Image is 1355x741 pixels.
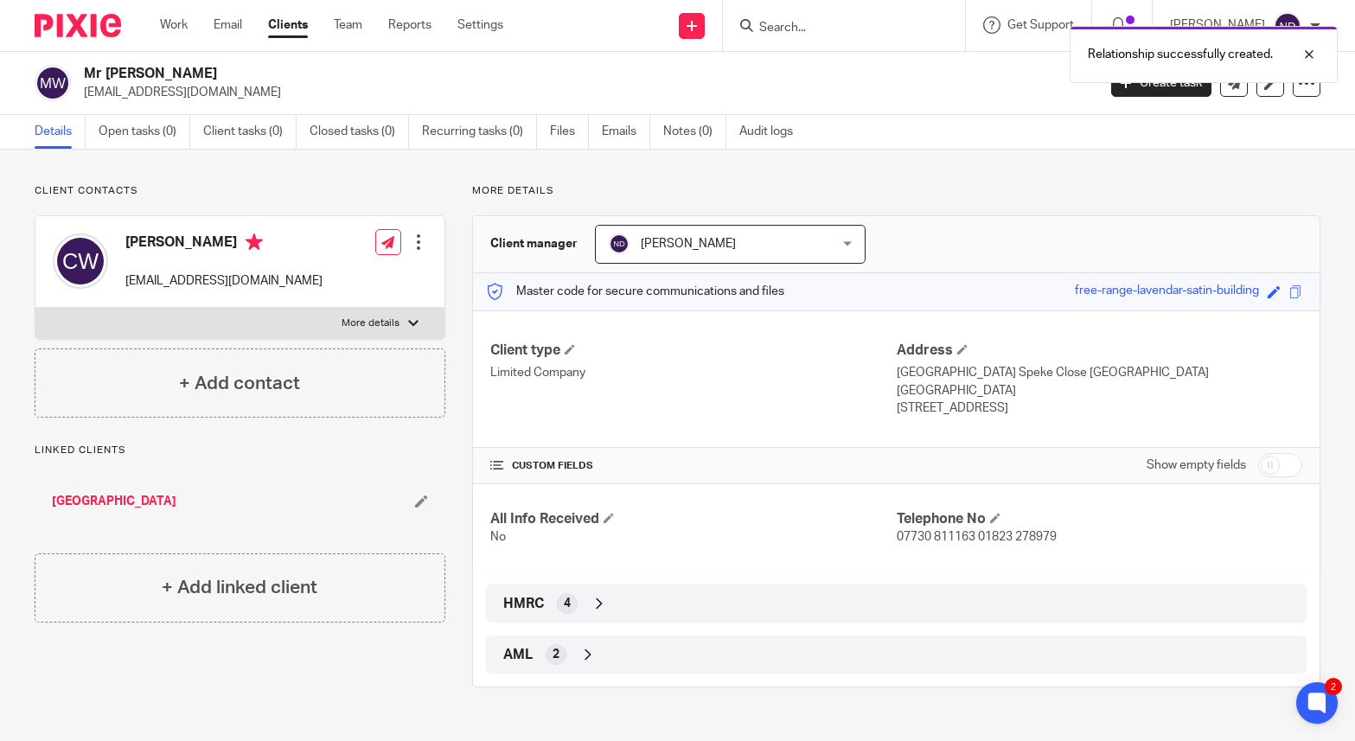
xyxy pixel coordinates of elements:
a: Audit logs [739,115,806,149]
span: HMRC [503,595,544,613]
a: Files [550,115,589,149]
span: No [490,531,506,543]
h4: CUSTOM FIELDS [490,459,896,473]
span: 07730 811163 01823 278979 [897,531,1057,543]
a: Team [334,16,362,34]
img: svg%3E [609,233,630,254]
a: Work [160,16,188,34]
div: 2 [1325,678,1342,695]
p: Linked clients [35,444,445,457]
p: Relationship successfully created. [1088,46,1273,63]
a: Client tasks (0) [203,115,297,149]
a: Settings [457,16,503,34]
a: Open tasks (0) [99,115,190,149]
h4: Client type [490,342,896,360]
a: Recurring tasks (0) [422,115,537,149]
p: More details [342,316,399,330]
a: Closed tasks (0) [310,115,409,149]
a: Notes (0) [663,115,726,149]
p: [EMAIL_ADDRESS][DOMAIN_NAME] [84,84,1085,101]
img: Pixie [35,14,121,37]
p: [STREET_ADDRESS] [897,399,1302,417]
a: Create task [1111,69,1211,97]
a: Emails [602,115,650,149]
p: More details [472,184,1320,198]
a: Clients [268,16,308,34]
a: Details [35,115,86,149]
p: Client contacts [35,184,445,198]
h4: + Add contact [179,370,300,397]
p: Master code for secure communications and files [486,283,784,300]
h4: [PERSON_NAME] [125,233,323,255]
span: 4 [564,595,571,612]
img: svg%3E [53,233,108,289]
h4: + Add linked client [162,574,317,601]
label: Show empty fields [1147,457,1246,474]
a: Reports [388,16,431,34]
a: Email [214,16,242,34]
h3: Client manager [490,235,578,252]
img: svg%3E [35,65,71,101]
p: [EMAIL_ADDRESS][DOMAIN_NAME] [125,272,323,290]
h4: Address [897,342,1302,360]
a: [GEOGRAPHIC_DATA] [52,493,176,510]
span: [PERSON_NAME] [641,238,736,250]
span: AML [503,646,533,664]
span: 2 [553,646,559,663]
h2: Mr [PERSON_NAME] [84,65,885,83]
p: [GEOGRAPHIC_DATA] Speke Close [GEOGRAPHIC_DATA] [GEOGRAPHIC_DATA] [897,364,1302,399]
i: Primary [246,233,263,251]
h4: All Info Received [490,510,896,528]
img: svg%3E [1274,12,1301,40]
h4: Telephone No [897,510,1302,528]
p: Limited Company [490,364,896,381]
div: free-range-lavendar-satin-building [1075,282,1259,302]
